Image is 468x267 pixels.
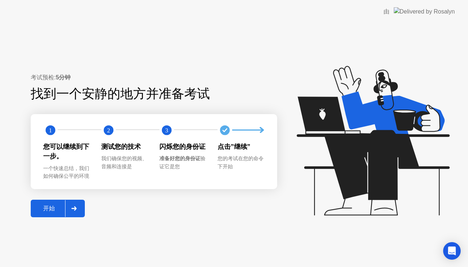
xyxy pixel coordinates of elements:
div: 找到一个安静的地方并准备考试 [31,84,277,104]
div: Open Intercom Messenger [443,242,461,260]
div: 您可以继续到下一步。 [43,142,90,161]
div: 测试您的技术 [101,142,148,151]
b: 准备好您的身份证 [159,155,200,161]
button: 开始 [31,200,85,217]
div: 考试预检: [31,73,277,82]
div: 验证它是您 [159,155,206,170]
div: 我们确保您的视频、音频和连接是 [101,155,148,170]
div: 您的考试在您的命令下开始 [218,155,264,170]
div: 点击”继续” [218,142,264,151]
div: 开始 [33,205,65,213]
div: 闪烁您的身份证 [159,142,206,151]
b: 5分钟 [56,74,71,80]
text: 1 [49,127,52,134]
img: Delivered by Rosalyn [394,7,455,16]
text: 2 [107,127,110,134]
div: 一个快速总结，我们如何确保公平的环境 [43,165,90,180]
text: 3 [165,127,168,134]
div: 由 [384,7,389,16]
